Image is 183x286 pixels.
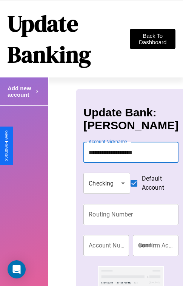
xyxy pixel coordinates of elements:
button: Back To Dashboard [130,29,175,49]
div: Give Feedback [4,130,9,161]
div: Checking [83,173,130,194]
h4: Add new account [8,85,34,98]
h3: Update Bank: [PERSON_NAME] [83,106,178,132]
h1: Update Banking [8,8,130,70]
label: Account Nickname [89,138,127,145]
div: Open Intercom Messenger [8,260,26,278]
span: Default Account [142,174,172,192]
